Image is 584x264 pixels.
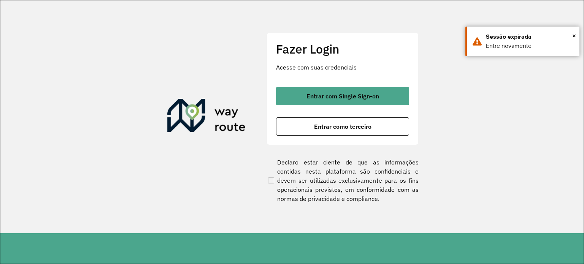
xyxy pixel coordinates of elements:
img: Roteirizador AmbevTech [167,99,246,135]
h2: Fazer Login [276,42,409,56]
div: Sessão expirada [486,32,574,41]
p: Acesse com suas credenciais [276,63,409,72]
button: button [276,117,409,136]
label: Declaro estar ciente de que as informações contidas nesta plataforma são confidenciais e devem se... [267,158,419,203]
span: Entrar com Single Sign-on [306,93,379,99]
button: Close [572,30,576,41]
div: Entre novamente [486,41,574,51]
span: × [572,30,576,41]
span: Entrar como terceiro [314,123,371,130]
button: button [276,87,409,105]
